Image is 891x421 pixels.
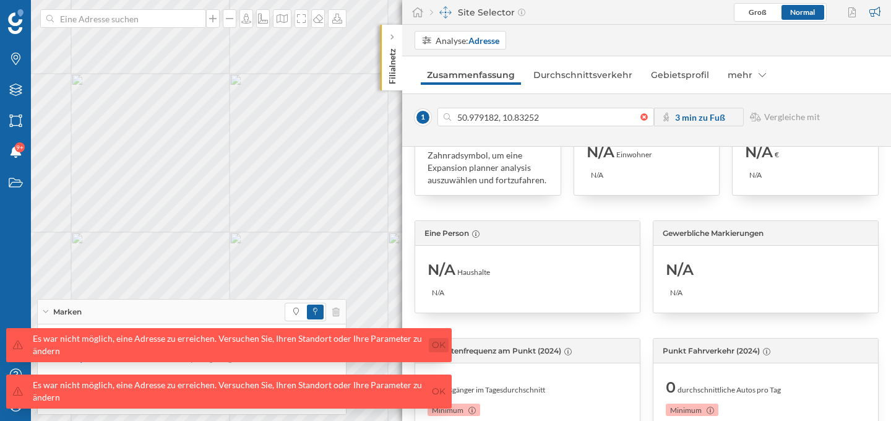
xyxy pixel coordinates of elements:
span: € [775,149,779,160]
span: N/A [428,260,455,280]
span: N/A [745,142,773,162]
a: Ok [429,338,449,352]
a: Ok [429,384,449,399]
a: Zusammenfassung [421,65,521,85]
div: Klicken Sie auf das Zahnradsymbol, um eine Expansion planner analysis auszuwählen und fortzufahren. [428,137,548,186]
span: Vergleiche mit [764,111,820,123]
span: N/A [587,142,614,162]
span: durchschnittliche Autos pro Tag [678,384,781,396]
span: 9+ [16,141,24,154]
span: Eine Person [424,228,469,239]
span: Passantenfrequenz am Punkt (2024) [424,345,561,357]
div: Site Selector [430,6,525,19]
img: dashboards-manager.svg [439,6,452,19]
span: Fußgänger im Tagesdurchschnitt [439,384,545,396]
div: Analyse: [436,34,499,47]
span: N/A [666,260,694,280]
span: 1 [415,109,431,126]
span: Normal [790,7,815,17]
span: Marken [53,306,82,318]
div: Es war nicht möglich, eine Adresse zu erreichen. Versuchen Sie, Ihren Standort oder Ihre Paramete... [33,332,423,357]
span: Minimum [670,405,702,416]
span: Groß [749,7,767,17]
img: Geoblink Logo [8,9,24,34]
span: N/A [591,170,603,181]
span: 0 [666,378,676,397]
a: Durchschnittsverkehr [527,65,639,85]
div: mehr [721,65,772,85]
div: Es war nicht möglich, eine Adresse zu erreichen. Versuchen Sie, Ihren Standort oder Ihre Paramete... [33,379,423,404]
span: N/A [432,287,444,298]
span: Support [26,9,71,20]
span: Gewerbliche Markierungen [663,228,764,239]
span: Einwohner [616,149,652,160]
a: Gebietsprofil [645,65,715,85]
span: N/A [670,287,682,298]
span: Punkt Fahrverkehr (2024) [663,345,760,357]
strong: Adresse [468,35,499,46]
p: Filialnetz [386,43,398,84]
span: Haushalte [457,267,490,278]
span: N/A [749,170,762,181]
strong: 3 min zu Fuß [675,112,725,123]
